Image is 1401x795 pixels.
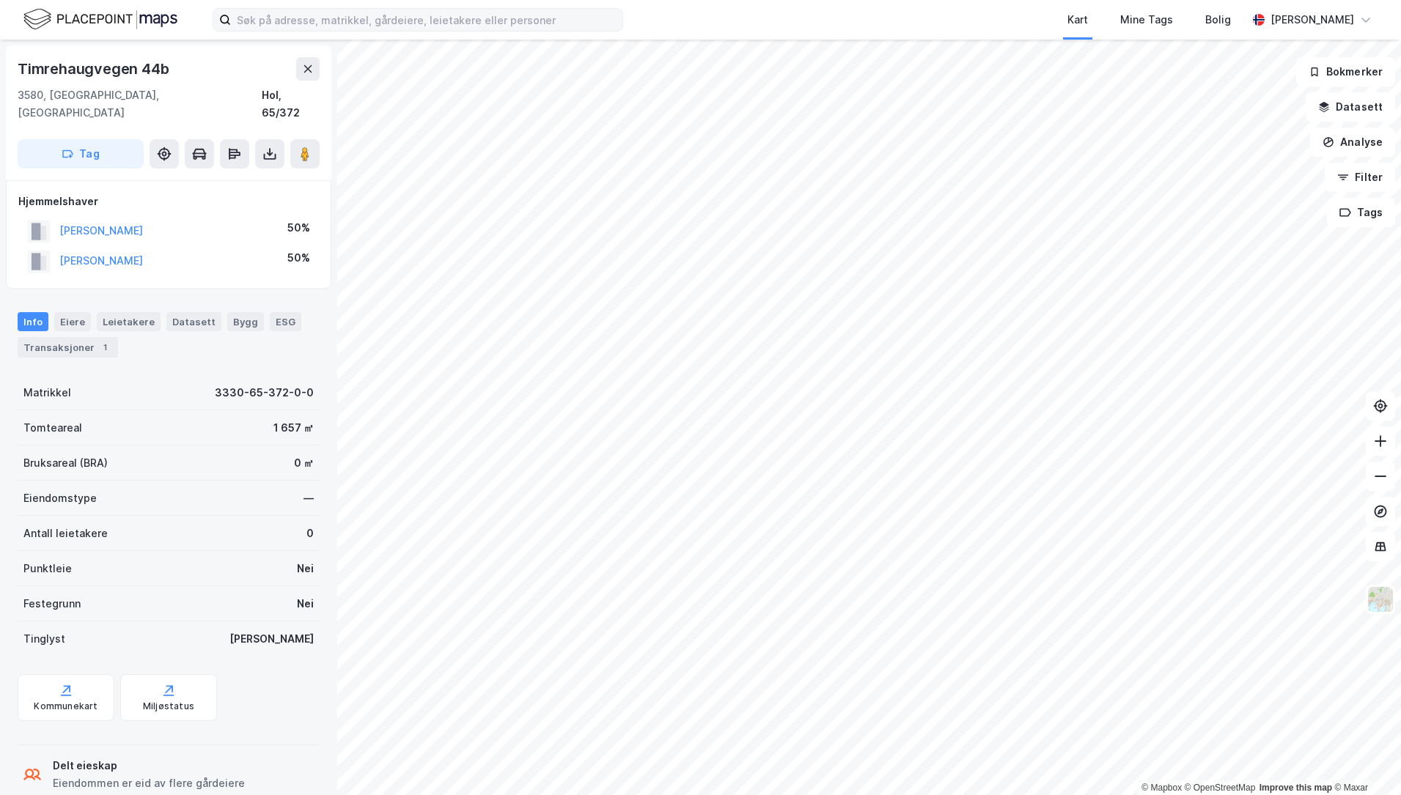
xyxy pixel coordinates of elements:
[54,312,91,331] div: Eiere
[229,630,314,648] div: [PERSON_NAME]
[270,312,301,331] div: ESG
[227,312,264,331] div: Bygg
[297,595,314,613] div: Nei
[262,86,320,122] div: Hol, 65/372
[1328,725,1401,795] div: Kontrollprogram for chat
[273,419,314,437] div: 1 657 ㎡
[1328,725,1401,795] iframe: Chat Widget
[23,384,71,402] div: Matrikkel
[166,312,221,331] div: Datasett
[18,57,172,81] div: Timrehaugvegen 44b
[23,525,108,542] div: Antall leietakere
[97,312,161,331] div: Leietakere
[18,86,262,122] div: 3580, [GEOGRAPHIC_DATA], [GEOGRAPHIC_DATA]
[287,249,310,267] div: 50%
[23,489,97,507] div: Eiendomstype
[18,312,48,331] div: Info
[306,525,314,542] div: 0
[1141,783,1182,793] a: Mapbox
[304,489,314,507] div: —
[215,384,314,402] div: 3330-65-372-0-0
[23,630,65,648] div: Tinglyst
[23,419,82,437] div: Tomteareal
[23,454,108,472] div: Bruksareal (BRA)
[53,774,245,792] div: Eiendommen er eid av flere gårdeiere
[1325,163,1395,192] button: Filter
[23,560,72,577] div: Punktleie
[34,700,98,712] div: Kommunekart
[1306,92,1395,122] button: Datasett
[18,193,319,210] div: Hjemmelshaver
[231,9,622,31] input: Søk på adresse, matrikkel, gårdeiere, leietakere eller personer
[1271,11,1354,29] div: [PERSON_NAME]
[1310,127,1395,157] button: Analyse
[297,560,314,577] div: Nei
[143,700,194,712] div: Miljøstatus
[1185,783,1256,793] a: OpenStreetMap
[1120,11,1173,29] div: Mine Tags
[1067,11,1088,29] div: Kart
[1260,783,1332,793] a: Improve this map
[53,757,245,774] div: Delt eieskap
[98,340,112,355] div: 1
[1367,585,1394,613] img: Z
[1327,198,1395,227] button: Tags
[287,219,310,237] div: 50%
[23,595,81,613] div: Festegrunn
[23,7,177,32] img: logo.f888ab2527a4732fd821a326f86c7f29.svg
[1296,57,1395,86] button: Bokmerker
[1205,11,1231,29] div: Bolig
[18,139,144,169] button: Tag
[18,337,118,358] div: Transaksjoner
[294,454,314,472] div: 0 ㎡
